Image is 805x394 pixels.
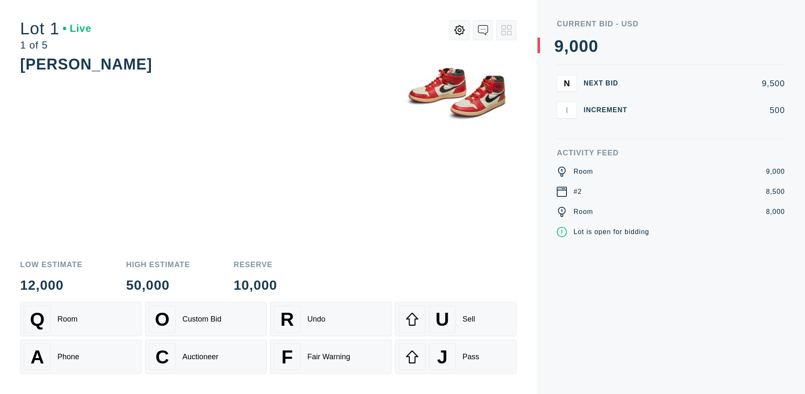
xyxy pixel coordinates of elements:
span: F [281,346,293,368]
div: 9,500 [641,79,785,88]
span: I [566,105,568,115]
div: Auctioneer [182,353,218,361]
div: Low Estimate [20,261,83,268]
div: 0 [579,38,589,54]
span: R [280,309,294,330]
div: 500 [641,106,785,114]
div: Sell [462,315,475,324]
div: Room [574,207,593,217]
div: Lot is open for bidding [574,227,649,237]
div: Undo [307,315,325,324]
button: JPass [395,340,517,374]
div: Fair Warning [307,353,350,361]
div: 12,000 [20,278,83,292]
div: 9,000 [766,167,785,177]
button: I [557,102,577,118]
div: 0 [569,38,579,54]
div: Custom Bid [182,315,221,324]
span: A [31,346,44,368]
div: Room [57,315,78,324]
button: CAuctioneer [145,340,267,374]
div: Lot 1 [20,20,91,37]
div: 10,000 [234,278,277,292]
button: APhone [20,340,142,374]
div: Increment [584,107,634,113]
div: [PERSON_NAME] [20,56,152,73]
button: USell [395,302,517,336]
div: 1 of 5 [20,40,91,50]
span: Q [30,309,45,330]
div: #2 [574,187,582,197]
button: N [557,75,577,92]
div: 8,500 [766,187,785,197]
div: Room [574,167,593,177]
div: Current Bid - USD [557,20,785,28]
div: Pass [462,353,479,361]
div: High Estimate [126,261,190,268]
button: FFair Warning [270,340,392,374]
div: Activity Feed [557,149,785,157]
div: Live [63,23,91,33]
div: 8,000 [766,207,785,217]
button: RUndo [270,302,392,336]
span: C [156,346,169,368]
button: QRoom [20,302,142,336]
div: 9 [554,38,564,54]
div: Reserve [234,261,277,268]
div: , [564,38,569,205]
span: U [436,309,449,330]
span: J [437,346,447,368]
span: O [155,309,170,330]
button: OCustom Bid [145,302,267,336]
div: Next Bid [584,80,634,87]
span: N [564,78,570,88]
div: 50,000 [126,278,190,292]
div: 0 [589,38,598,54]
div: Phone [57,353,79,361]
